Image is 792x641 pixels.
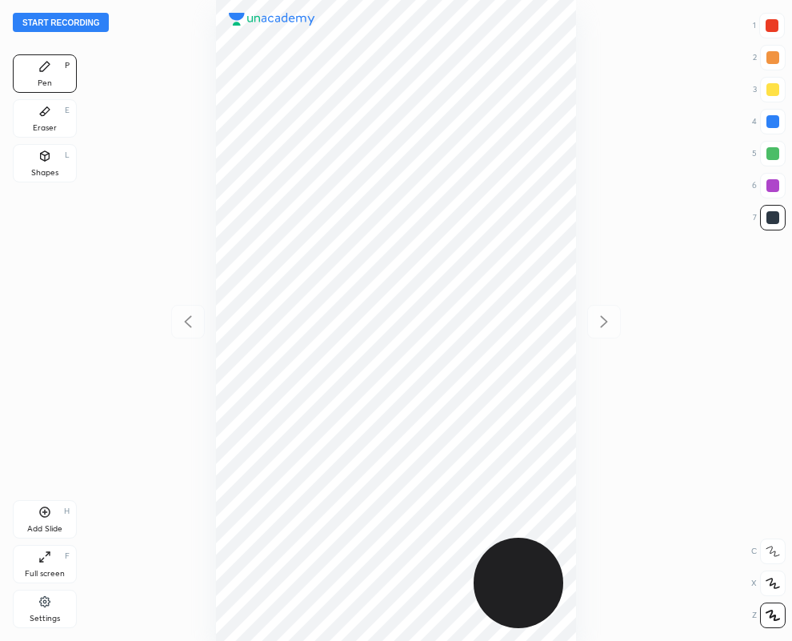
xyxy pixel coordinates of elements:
[65,62,70,70] div: P
[38,79,52,87] div: Pen
[752,141,786,166] div: 5
[13,13,109,32] button: Start recording
[65,106,70,114] div: E
[25,570,65,578] div: Full screen
[65,552,70,560] div: F
[65,151,70,159] div: L
[27,525,62,533] div: Add Slide
[753,205,786,230] div: 7
[229,13,315,26] img: logo.38c385cc.svg
[751,539,786,564] div: C
[751,571,786,596] div: X
[752,173,786,198] div: 6
[33,124,57,132] div: Eraser
[753,45,786,70] div: 2
[753,13,785,38] div: 1
[752,603,786,628] div: Z
[30,615,60,623] div: Settings
[752,109,786,134] div: 4
[64,507,70,515] div: H
[753,77,786,102] div: 3
[31,169,58,177] div: Shapes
